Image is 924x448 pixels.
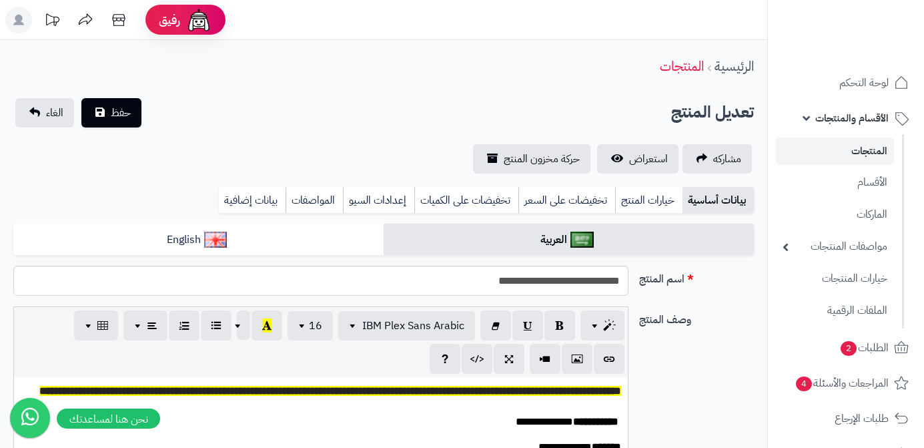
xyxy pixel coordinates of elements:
[309,318,322,334] span: 16
[833,27,911,55] img: logo-2.png
[615,187,682,214] a: خيارات المنتج
[46,105,63,121] span: الغاء
[839,73,889,92] span: لوحة التحكم
[839,339,889,357] span: الطلبات
[715,56,754,76] a: الرئيسية
[776,367,916,399] a: المراجعات والأسئلة4
[776,200,894,229] a: الماركات
[362,318,464,334] span: IBM Plex Sans Arabic
[776,138,894,165] a: المنتجات
[776,264,894,293] a: خيارات المنتجات
[634,266,759,287] label: اسم المنتج
[682,144,752,174] a: مشاركه
[682,187,754,214] a: بيانات أساسية
[81,98,141,128] button: حفظ
[159,12,180,28] span: رفيق
[660,56,704,76] a: المنتجات
[776,168,894,197] a: الأقسام
[504,151,580,167] span: حركة مخزون المنتج
[288,311,333,341] button: 16
[776,296,894,325] a: الملفات الرقمية
[219,187,286,214] a: بيانات إضافية
[518,187,615,214] a: تخفيضات على السعر
[15,98,74,128] a: الغاء
[776,67,916,99] a: لوحة التحكم
[35,7,69,37] a: تحديثات المنصة
[597,144,678,174] a: استعراض
[414,187,518,214] a: تخفيضات على الكميات
[776,332,916,364] a: الطلبات2
[570,232,594,248] img: العربية
[776,403,916,435] a: طلبات الإرجاع
[384,224,754,256] a: العربية
[629,151,668,167] span: استعراض
[204,232,227,248] img: English
[795,376,812,391] span: 4
[286,187,343,214] a: المواصفات
[111,105,131,121] span: حفظ
[338,311,475,341] button: IBM Plex Sans Arabic
[713,151,741,167] span: مشاركه
[815,109,889,128] span: الأقسام والمنتجات
[671,99,754,126] h2: تعديل المنتج
[343,187,414,214] a: إعدادات السيو
[795,374,889,393] span: المراجعات والأسئلة
[835,409,889,428] span: طلبات الإرجاع
[634,306,759,328] label: وصف المنتج
[473,144,590,174] a: حركة مخزون المنتج
[13,224,384,256] a: English
[840,341,857,356] span: 2
[776,232,894,261] a: مواصفات المنتجات
[185,7,212,33] img: ai-face.png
